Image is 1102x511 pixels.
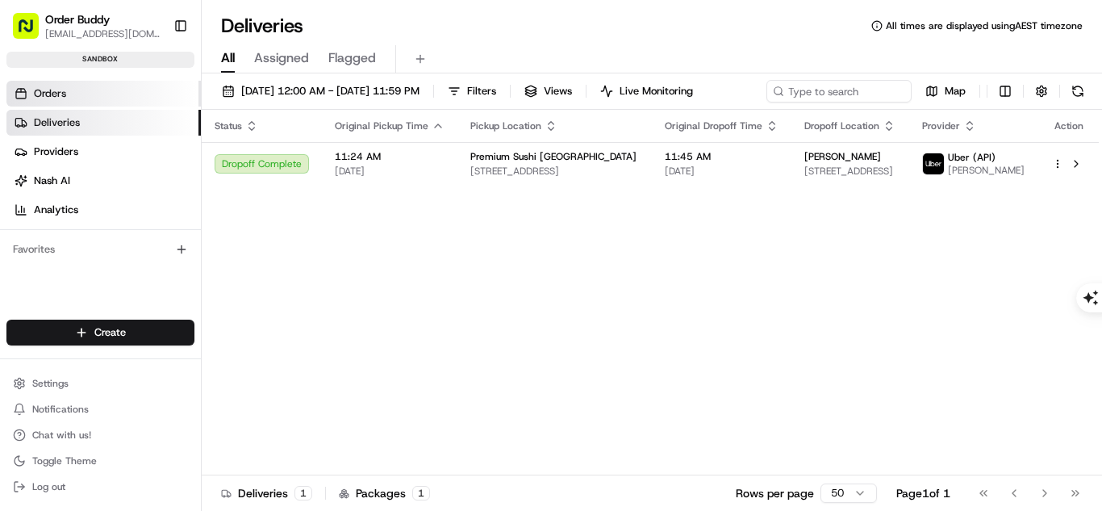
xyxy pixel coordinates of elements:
span: Create [94,325,126,340]
span: Status [215,119,242,132]
span: 11:45 AM [665,150,778,163]
div: Favorites [6,237,194,262]
div: Packages [339,485,430,501]
div: 1 [294,486,312,501]
button: Chat with us! [6,424,194,446]
a: Orders [6,81,201,107]
span: Flagged [328,48,376,68]
img: uber-new-logo.jpeg [923,153,944,174]
span: Original Pickup Time [335,119,428,132]
button: Log out [6,475,194,498]
button: Views [517,80,579,103]
a: Providers [6,139,201,165]
span: Providers [34,145,78,159]
button: Map [918,80,973,103]
button: Settings [6,372,194,395]
div: 1 [412,486,430,501]
input: Type to search [766,80,912,103]
span: Assigned [254,48,309,68]
span: Uber (API) [948,151,996,164]
button: Live Monitoring [593,80,700,103]
a: Nash AI [6,168,201,194]
span: All times are displayed using AEST timezone [886,19,1083,32]
button: [DATE] 12:00 AM - [DATE] 11:59 PM [215,80,427,103]
button: Order Buddy[EMAIL_ADDRESS][DOMAIN_NAME] [6,6,167,45]
span: Nash AI [34,174,70,188]
span: Dropoff Location [804,119,879,132]
button: Refresh [1067,80,1089,103]
span: Chat with us! [32,429,91,442]
span: Log out [32,480,65,493]
h1: Deliveries [221,13,303,39]
span: All [221,48,235,68]
span: Filters [467,84,496,98]
span: Live Monitoring [620,84,693,98]
button: Notifications [6,398,194,421]
span: [PERSON_NAME] [948,164,1025,177]
a: Analytics [6,197,201,223]
span: Provider [922,119,960,132]
span: 11:24 AM [335,150,445,163]
button: Filters [440,80,503,103]
button: Order Buddy [45,11,110,27]
span: [DATE] [335,165,445,178]
button: [EMAIL_ADDRESS][DOMAIN_NAME] [45,27,161,40]
button: Create [6,320,194,346]
p: Rows per page [736,485,814,501]
div: Page 1 of 1 [896,485,950,501]
span: Views [544,84,572,98]
span: Toggle Theme [32,454,97,467]
span: [DATE] 12:00 AM - [DATE] 11:59 PM [241,84,420,98]
span: [STREET_ADDRESS] [804,165,897,178]
span: Deliveries [34,115,80,130]
span: [PERSON_NAME] [804,150,881,163]
button: Toggle Theme [6,450,194,472]
span: Premium Sushi [GEOGRAPHIC_DATA] [470,150,637,163]
div: sandbox [6,52,194,68]
div: Deliveries [221,485,312,501]
span: Orders [34,86,66,101]
span: [STREET_ADDRESS] [470,165,639,178]
span: [DATE] [665,165,778,178]
span: Analytics [34,203,78,217]
span: Original Dropoff Time [665,119,762,132]
span: Pickup Location [470,119,541,132]
span: Settings [32,377,69,390]
span: Notifications [32,403,89,416]
span: Map [945,84,966,98]
div: Action [1052,119,1086,132]
a: Deliveries [6,110,201,136]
